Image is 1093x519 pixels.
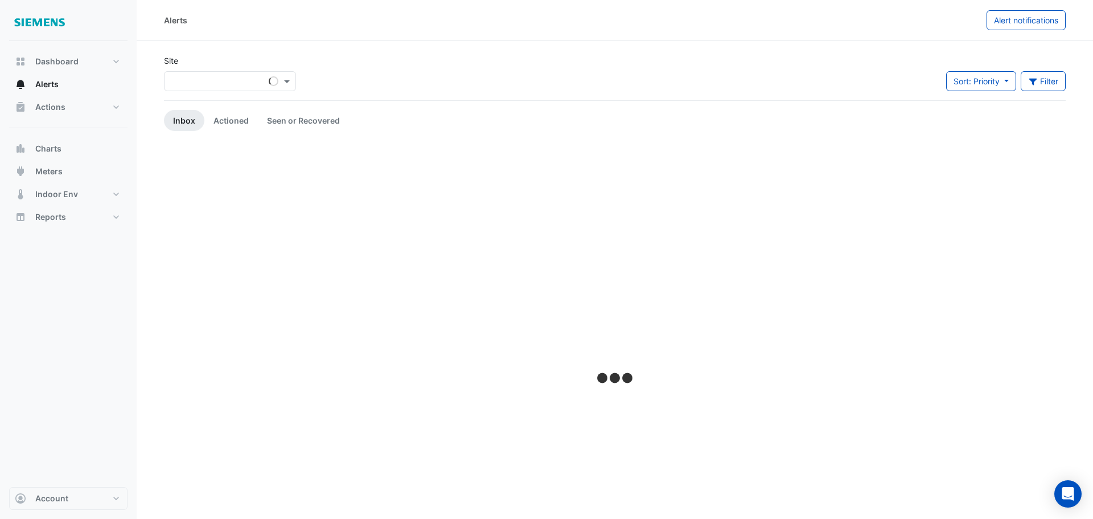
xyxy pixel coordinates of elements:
label: Site [164,55,178,67]
button: Alert notifications [987,10,1066,30]
button: Meters [9,160,128,183]
span: Sort: Priority [954,76,1000,86]
a: Actioned [204,110,258,131]
span: Actions [35,101,65,113]
span: Reports [35,211,66,223]
button: Account [9,487,128,510]
button: Reports [9,206,128,228]
span: Dashboard [35,56,79,67]
span: Account [35,493,68,504]
app-icon: Alerts [15,79,26,90]
button: Sort: Priority [946,71,1016,91]
button: Charts [9,137,128,160]
span: Charts [35,143,61,154]
div: Open Intercom Messenger [1054,480,1082,508]
span: Meters [35,166,63,177]
app-icon: Dashboard [15,56,26,67]
span: Indoor Env [35,189,78,200]
button: Alerts [9,73,128,96]
button: Dashboard [9,50,128,73]
a: Inbox [164,110,204,131]
img: Company Logo [14,9,65,32]
app-icon: Indoor Env [15,189,26,200]
app-icon: Charts [15,143,26,154]
button: Indoor Env [9,183,128,206]
app-icon: Meters [15,166,26,177]
div: Alerts [164,14,187,26]
button: Filter [1021,71,1066,91]
span: Alerts [35,79,59,90]
span: Alert notifications [994,15,1058,25]
a: Seen or Recovered [258,110,349,131]
app-icon: Reports [15,211,26,223]
app-icon: Actions [15,101,26,113]
button: Actions [9,96,128,118]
